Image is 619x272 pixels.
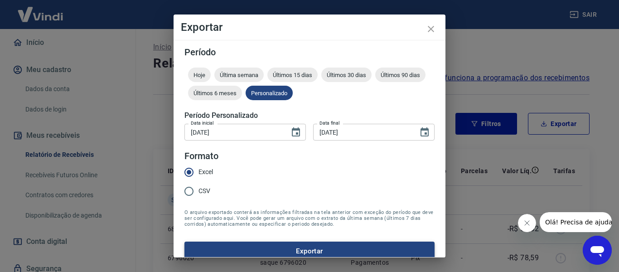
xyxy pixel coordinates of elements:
[198,167,213,177] span: Excel
[375,72,426,78] span: Últimos 90 dias
[313,124,412,141] input: DD/MM/YYYY
[181,22,438,33] h4: Exportar
[321,72,372,78] span: Últimos 30 dias
[416,123,434,141] button: Choose date, selected date is 25 de ago de 2025
[188,68,211,82] div: Hoje
[184,111,435,120] h5: Período Personalizado
[319,120,340,126] label: Data final
[188,86,242,100] div: Últimos 6 meses
[287,123,305,141] button: Choose date, selected date is 25 de ago de 2025
[518,214,536,232] iframe: Fechar mensagem
[184,150,218,163] legend: Formato
[184,209,435,227] span: O arquivo exportado conterá as informações filtradas na tela anterior com exceção do período que ...
[214,72,264,78] span: Última semana
[5,6,76,14] span: Olá! Precisa de ajuda?
[184,48,435,57] h5: Período
[198,186,210,196] span: CSV
[267,72,318,78] span: Últimos 15 dias
[191,120,214,126] label: Data inicial
[583,236,612,265] iframe: Botão para abrir a janela de mensagens
[184,242,435,261] button: Exportar
[375,68,426,82] div: Últimos 90 dias
[188,72,211,78] span: Hoje
[267,68,318,82] div: Últimos 15 dias
[420,18,442,40] button: close
[246,90,293,97] span: Personalizado
[246,86,293,100] div: Personalizado
[184,124,283,141] input: DD/MM/YYYY
[188,90,242,97] span: Últimos 6 meses
[214,68,264,82] div: Última semana
[540,212,612,232] iframe: Mensagem da empresa
[321,68,372,82] div: Últimos 30 dias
